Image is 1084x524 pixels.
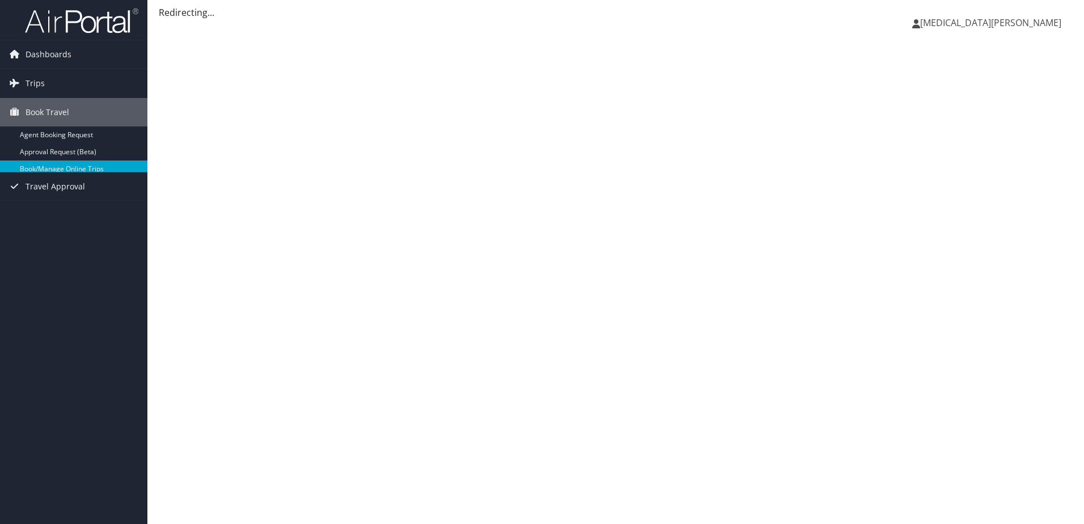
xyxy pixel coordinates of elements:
[26,69,45,98] span: Trips
[912,6,1073,40] a: [MEDICAL_DATA][PERSON_NAME]
[25,7,138,34] img: airportal-logo.png
[26,172,85,201] span: Travel Approval
[26,98,69,126] span: Book Travel
[26,40,71,69] span: Dashboards
[920,16,1061,29] span: [MEDICAL_DATA][PERSON_NAME]
[159,6,1073,19] div: Redirecting...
